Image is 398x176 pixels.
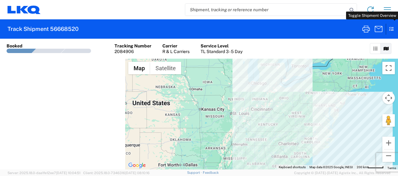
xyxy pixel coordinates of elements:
div: Tracking Number [115,43,151,49]
button: Show street map [128,62,150,74]
a: Open this area in Google Maps (opens a new window) [127,161,147,169]
div: Service Level [201,43,242,49]
img: Google [127,161,147,169]
div: R & L Carriers [162,49,190,54]
span: Map data ©2025 Google, INEGI [309,165,353,169]
span: [DATE] 10:04:51 [56,171,80,175]
a: Feedback [203,171,219,174]
button: Toggle fullscreen view [382,62,395,74]
div: TL Standard 3 - 5 Day [201,49,242,54]
button: Map camera controls [382,92,395,104]
span: 200 km [357,165,367,169]
button: Keyboard shortcuts [279,165,306,169]
div: Carrier [162,43,190,49]
input: Shipment, tracking or reference number [185,4,347,16]
button: Zoom in [382,137,395,149]
button: Show satellite imagery [150,62,181,74]
span: [DATE] 08:10:16 [125,171,150,175]
div: Booked [7,43,23,49]
button: Zoom out [382,149,395,162]
button: Drag Pegman onto the map to open Street View [382,114,395,127]
div: 2084906 [115,49,151,54]
a: Support [187,171,203,174]
button: Map Scale: 200 km per 48 pixels [355,165,385,169]
h2: Track Shipment 56668520 [8,25,79,33]
span: Server: 2025.18.0-daa1fe12ee7 [8,171,80,175]
span: Copyright © [DATE]-[DATE] Agistix Inc., All Rights Reserved [294,170,390,176]
span: Client: 2025.18.0-7346316 [83,171,150,175]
